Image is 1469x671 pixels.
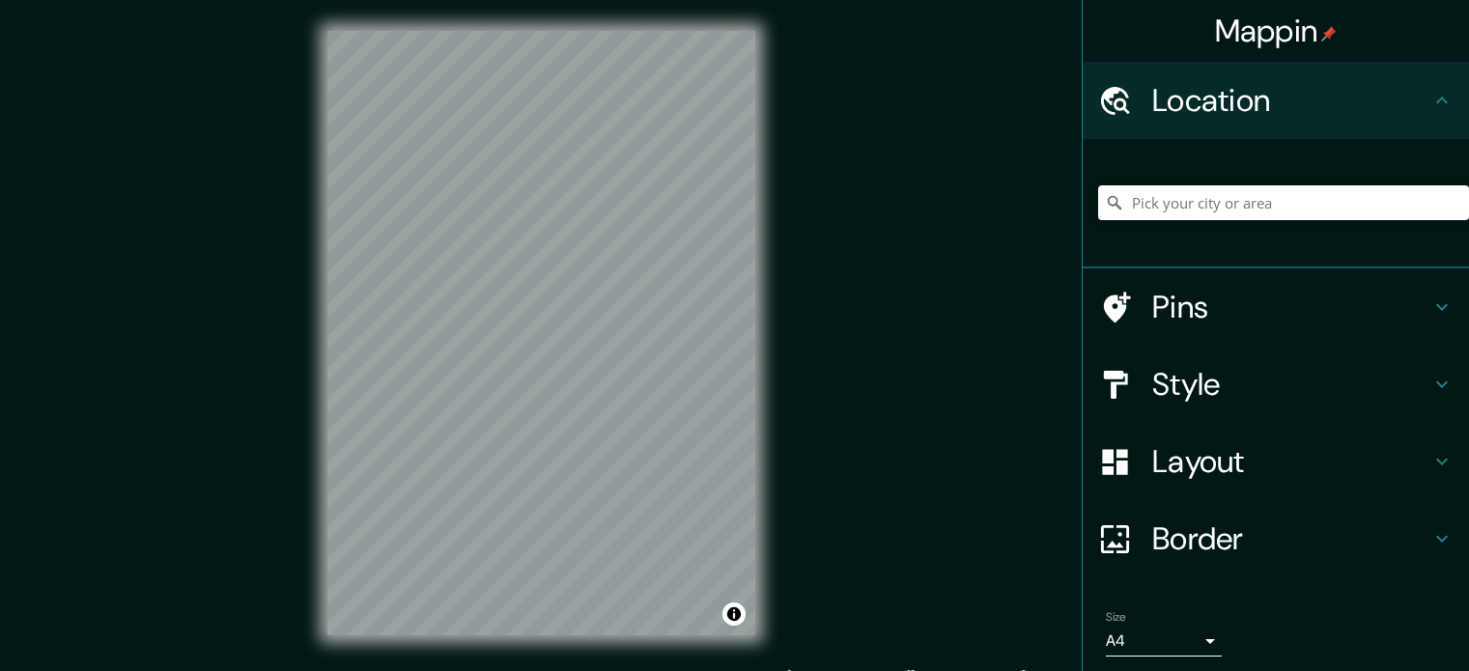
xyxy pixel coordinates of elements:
h4: Layout [1152,442,1430,481]
div: Location [1083,62,1469,139]
h4: Border [1152,519,1430,558]
iframe: Help widget launcher [1297,596,1448,650]
div: A4 [1106,626,1222,657]
h4: Location [1152,81,1430,120]
h4: Pins [1152,288,1430,326]
h4: Style [1152,365,1430,404]
canvas: Map [327,31,755,635]
div: Border [1083,500,1469,577]
button: Toggle attribution [722,602,746,626]
img: pin-icon.png [1321,26,1337,42]
div: Layout [1083,423,1469,500]
label: Size [1106,609,1126,626]
input: Pick your city or area [1098,185,1469,220]
div: Style [1083,346,1469,423]
div: Pins [1083,268,1469,346]
h4: Mappin [1215,12,1338,50]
